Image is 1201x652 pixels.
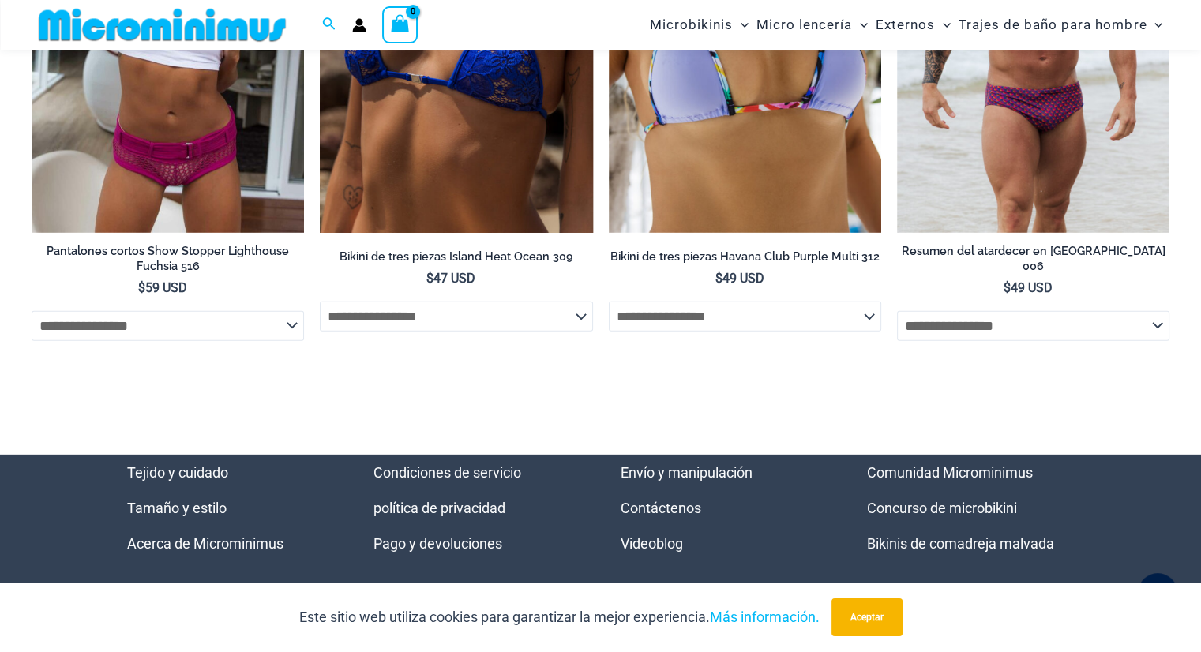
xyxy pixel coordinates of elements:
a: Concurso de microbikini [867,500,1017,516]
font: Bikini de tres piezas Havana Club Purple Multi 312 [610,249,880,263]
a: Envío y manipulación [621,464,753,481]
a: Enlace del icono de búsqueda [322,15,336,35]
a: Condiciones de servicio [373,464,521,481]
font: $ [138,280,145,295]
font: Este sitio web utiliza cookies para garantizar la mejor experiencia. [299,609,710,625]
span: Alternar menú [852,5,868,45]
aside: Widget de pie de página 3 [621,455,828,561]
span: Alternar menú [733,5,749,45]
font: 47 USD [433,271,475,286]
font: $ [426,271,433,286]
font: Bikini de tres piezas Island Heat Ocean 309 [340,249,572,263]
nav: Menú [621,455,828,561]
a: Acerca de Microminimus [127,535,283,552]
nav: Navegación del sitio [644,2,1169,47]
nav: Menú [867,455,1075,561]
font: Microbikinis [650,17,733,32]
font: Externos [876,17,935,32]
font: 49 USD [1011,280,1053,295]
font: $ [715,271,722,286]
aside: Widget de pie de página 4 [867,455,1075,561]
a: Pantalones cortos Show Stopper Lighthouse Fuchsia 516 [32,244,304,279]
span: Alternar menú [935,5,951,45]
aside: Widget de pie de página 1 [127,455,335,561]
a: Tejido y cuidado [127,464,228,481]
a: Trajes de baño para hombreAlternar menúAlternar menú [955,5,1166,45]
a: Pago y devoluciones [373,535,502,552]
a: Comunidad Microminimus [867,464,1033,481]
a: ExternosAlternar menúAlternar menú [872,5,955,45]
font: 59 USD [145,280,187,295]
a: Ver carrito de compras, vacío [382,6,418,43]
a: Bikini de tres piezas Havana Club Purple Multi 312 [609,249,881,270]
font: Pantalones cortos Show Stopper Lighthouse Fuchsia 516 [47,244,289,272]
a: Resumen del atardecer en [GEOGRAPHIC_DATA] 006 [897,244,1169,279]
a: Micro lenceríaAlternar menúAlternar menú [753,5,872,45]
nav: Menú [127,455,335,561]
a: Bikini de tres piezas Island Heat Ocean 309 [320,249,592,270]
nav: Menú [373,455,581,561]
a: política de privacidad [373,500,505,516]
a: Enlace del icono de la cuenta [352,18,366,32]
a: MicrobikinisAlternar menúAlternar menú [646,5,753,45]
font: Trajes de baño para hombre [959,17,1147,32]
a: Tamaño y estilo [127,500,227,516]
a: Bikinis de comadreja malvada [867,535,1054,552]
button: Aceptar [831,598,903,636]
aside: Widget de pie de página 2 [373,455,581,561]
a: Videoblog [621,535,683,552]
font: 49 USD [722,271,764,286]
a: Más información. [710,609,820,625]
span: Alternar menú [1147,5,1162,45]
font: $ [1004,280,1011,295]
img: MM SHOP LOGO PLANO [32,7,292,43]
a: Contáctenos [621,500,701,516]
font: Resumen del atardecer en [GEOGRAPHIC_DATA] 006 [901,244,1165,272]
font: Aceptar [850,612,884,623]
font: Micro lencería [756,17,852,32]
